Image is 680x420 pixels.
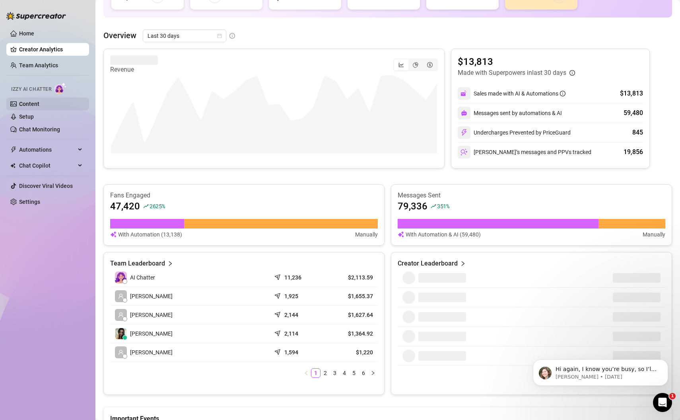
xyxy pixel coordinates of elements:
span: pie-chart [413,62,418,68]
article: Manually [643,230,665,239]
span: info-circle [229,33,235,39]
span: 351 % [437,202,449,210]
article: 1,594 [284,348,298,356]
article: 47,420 [110,200,140,213]
button: right [368,368,378,378]
span: calendar [217,33,222,38]
img: svg%3e [461,110,467,116]
img: svg%3e [460,148,468,156]
span: info-circle [569,70,575,76]
div: Messages sent by automations & AI [458,107,562,119]
article: Made with Superpowers in last 30 days [458,68,566,78]
a: Home [19,30,34,37]
article: Overview [103,29,136,41]
span: rise [431,203,436,209]
span: user [118,312,124,318]
a: Setup [19,113,34,120]
span: [PERSON_NAME] [130,311,173,319]
span: right [167,259,173,268]
span: right [371,371,375,375]
span: Izzy AI Chatter [11,86,51,93]
article: 2,144 [284,311,298,319]
span: [PERSON_NAME] [130,329,173,338]
article: With Automation (13,138) [118,230,182,239]
iframe: Intercom live chat [653,393,672,412]
a: 5 [350,369,358,377]
article: With Automation & AI (59,480) [406,230,481,239]
article: $1,364.92 [329,330,373,338]
li: 6 [359,368,368,378]
span: send [274,347,282,355]
span: left [304,371,309,375]
li: Previous Page [301,368,311,378]
iframe: Intercom notifications message [521,343,680,399]
a: Team Analytics [19,62,58,68]
span: send [274,328,282,336]
img: svg%3e [398,230,404,239]
article: Manually [355,230,378,239]
article: $1,627.64 [329,311,373,319]
article: Creator Leaderboard [398,259,458,268]
span: [PERSON_NAME] [130,348,173,357]
div: $13,813 [620,89,643,98]
a: Chat Monitoring [19,126,60,133]
article: Messages Sent [398,191,665,200]
span: rise [143,203,149,209]
span: Chat Copilot [19,159,76,172]
span: info-circle [560,91,565,96]
article: 79,336 [398,200,427,213]
img: svg%3e [110,230,117,239]
img: Joy Gabrielle P… [115,328,126,339]
article: 2,114 [284,330,298,338]
img: izzy-ai-chatter-avatar-DDCN_rTZ.svg [115,272,127,283]
article: 11,236 [284,273,301,281]
img: AI Chatter [54,82,67,94]
li: Next Page [368,368,378,378]
li: 3 [330,368,340,378]
article: $13,813 [458,55,575,68]
img: Chat Copilot [10,163,16,168]
li: 2 [321,368,330,378]
span: dollar-circle [427,62,433,68]
li: 1 [311,368,321,378]
span: thunderbolt [10,147,17,153]
span: [PERSON_NAME] [130,292,173,301]
a: Settings [19,199,40,205]
article: Fans Engaged [110,191,378,200]
img: logo-BBDzfeDw.svg [6,12,66,20]
a: Discover Viral Videos [19,183,73,189]
img: svg%3e [460,90,468,97]
a: 1 [311,369,320,377]
span: line-chart [398,62,404,68]
span: Last 30 days [148,30,221,42]
a: Creator Analytics [19,43,83,56]
button: left [301,368,311,378]
li: 4 [340,368,349,378]
article: Revenue [110,65,158,74]
div: Undercharges Prevented by PriceGuard [458,126,571,139]
article: $1,220 [329,348,373,356]
div: segmented control [393,59,438,71]
span: AI Chatter [130,273,155,282]
article: $1,655.37 [329,292,373,300]
div: 845 [632,128,643,137]
span: Automations [19,143,76,156]
article: $2,113.59 [329,273,373,281]
span: send [274,310,282,318]
span: send [274,272,282,280]
img: svg%3e [460,129,468,136]
span: user [118,350,124,355]
div: [PERSON_NAME]’s messages and PPVs tracked [458,146,591,158]
article: Team Leaderboard [110,259,165,268]
span: send [274,291,282,299]
div: 59,480 [624,108,643,118]
a: Content [19,101,39,107]
a: 3 [330,369,339,377]
span: 2625 % [150,202,165,210]
a: 4 [340,369,349,377]
span: user [118,293,124,299]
